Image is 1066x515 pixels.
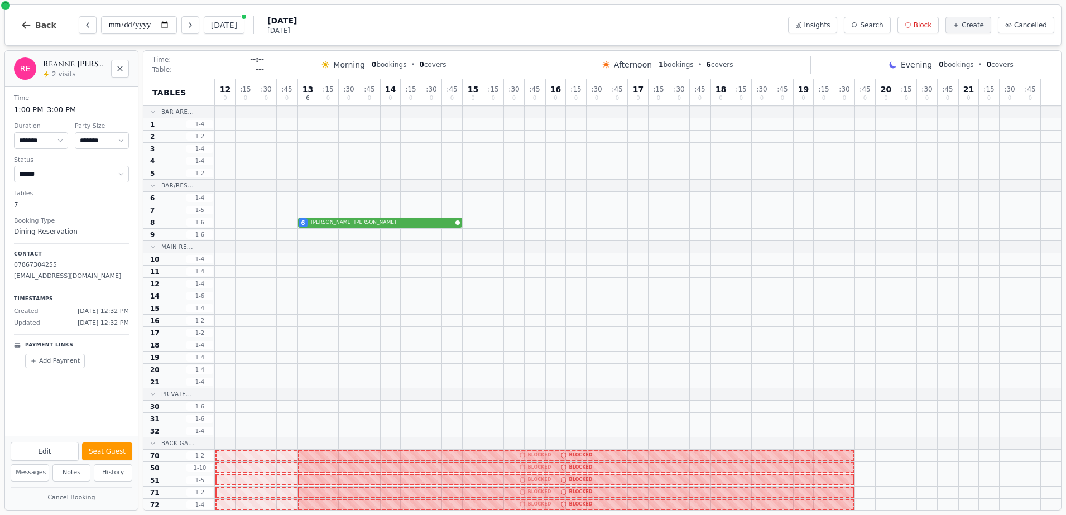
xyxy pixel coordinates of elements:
span: Back [35,21,56,29]
span: 30 [150,402,160,411]
span: 1 - 2 [186,451,213,460]
dt: Status [14,156,129,165]
span: 1 - 4 [186,255,213,263]
span: • [411,60,415,69]
span: 1 - 4 [186,353,213,362]
span: 0 [698,95,702,101]
button: Previous day [79,16,97,34]
span: 0 [388,95,392,101]
span: : 45 [529,86,540,93]
span: 0 [925,95,929,101]
span: 0 [987,95,991,101]
span: 31 [150,415,160,423]
span: 6 [150,194,155,203]
span: 9 [150,230,155,239]
button: Notes [52,464,91,482]
span: 1 - 6 [186,292,213,300]
span: : 30 [508,86,519,93]
span: 0 [967,95,970,101]
span: 0 [801,95,805,101]
span: [DATE] 12:32 PM [78,319,129,328]
span: 0 [616,95,619,101]
span: 0 [574,95,578,101]
span: 0 [740,95,743,101]
span: Tables [152,87,186,98]
button: [DATE] [204,16,244,34]
dd: Dining Reservation [14,227,129,237]
span: 0 [781,95,784,101]
span: 1 - 4 [186,157,213,165]
span: 3 [150,145,155,153]
span: Create [962,21,984,30]
span: • [698,60,702,69]
span: 0 [595,95,598,101]
span: covers [987,60,1014,69]
span: 0 [285,95,289,101]
span: : 45 [694,86,705,93]
span: : 15 [405,86,416,93]
p: Timestamps [14,295,129,303]
span: 12 [150,280,160,288]
span: 1 - 10 [186,464,213,472]
button: Back [12,12,65,38]
span: 0 [863,95,867,101]
span: 1 - 2 [186,488,213,497]
span: 1 - 4 [186,267,213,276]
span: [DATE] [267,15,297,26]
span: 21 [150,378,160,387]
span: 14 [385,85,396,93]
span: 1 - 6 [186,230,213,239]
span: 1 - 2 [186,132,213,141]
span: 6 [301,219,305,227]
span: 1 - 4 [186,304,213,312]
span: : 30 [756,86,767,93]
span: 0 [326,95,330,101]
span: Time: [152,55,171,64]
span: : 15 [240,86,251,93]
span: Insights [804,21,830,30]
span: covers [420,60,446,69]
span: : 45 [942,86,953,93]
span: Afternoon [614,59,652,70]
span: bookings [939,60,973,69]
span: 1 - 2 [186,169,213,177]
span: 0 [822,95,825,101]
button: Messages [11,464,49,482]
button: Seat Guest [82,442,132,460]
span: 71 [150,488,160,497]
span: 17 [150,329,160,338]
span: : 15 [983,86,994,93]
button: Next day [181,16,199,34]
span: 0 [678,95,681,101]
span: 0 [946,95,949,101]
span: Evening [901,59,932,70]
button: Edit [11,442,79,461]
span: : 45 [777,86,788,93]
span: 0 [1008,95,1011,101]
span: 1 - 4 [186,194,213,202]
span: 0 [554,95,557,101]
button: Create [945,17,991,33]
span: 0 [430,95,433,101]
span: 1 - 4 [186,145,213,153]
p: [EMAIL_ADDRESS][DOMAIN_NAME] [14,272,129,281]
span: 0 [636,95,640,101]
span: : 15 [736,86,746,93]
span: 1 - 4 [186,341,213,349]
p: Contact [14,251,129,258]
span: 1 - 4 [186,427,213,435]
span: --- [256,65,264,74]
span: 72 [150,500,160,509]
span: 10 [150,255,160,264]
span: : 15 [901,86,911,93]
span: 18 [150,341,160,350]
span: 16 [550,85,561,93]
span: 1 - 4 [186,280,213,288]
span: 0 [987,61,991,69]
span: bookings [659,60,693,69]
span: 2 [150,132,155,141]
span: 1 - 6 [186,402,213,411]
span: 0 [265,95,268,101]
span: [DATE] [267,26,297,35]
span: 0 [347,95,350,101]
